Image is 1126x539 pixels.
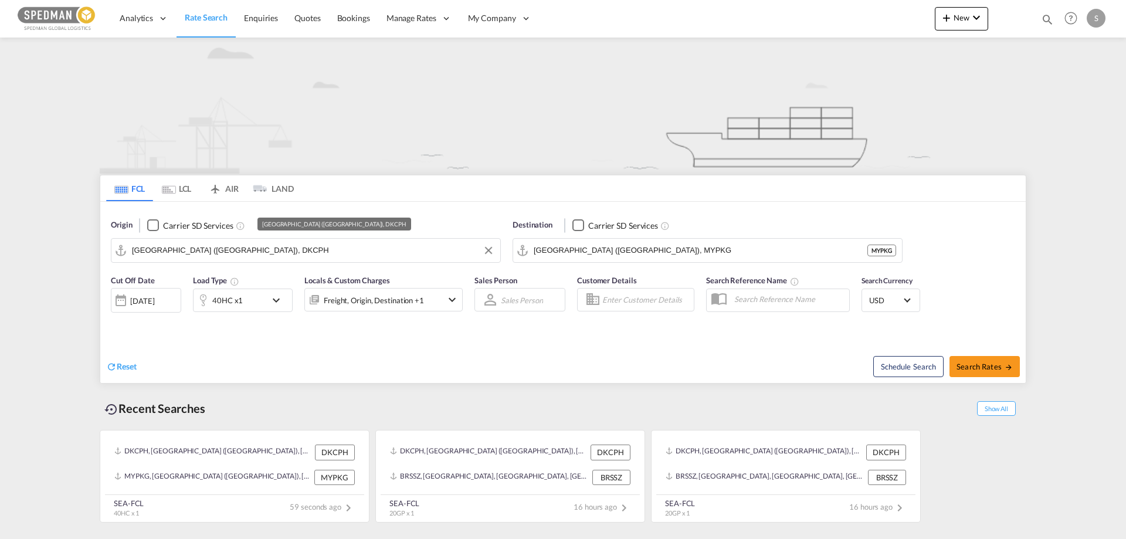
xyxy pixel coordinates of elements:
div: DKCPH, Copenhagen (Kobenhavn), Denmark, Northern Europe, Europe [666,445,863,460]
span: My Company [468,12,516,24]
span: Quotes [294,13,320,23]
span: New [940,13,983,22]
div: [DATE] [111,288,181,313]
span: Bookings [337,13,370,23]
span: 16 hours ago [574,502,631,511]
div: BRSSZ [592,470,630,485]
div: Recent Searches [100,395,210,422]
md-checkbox: Checkbox No Ink [147,219,233,232]
md-tab-item: LCL [153,175,200,201]
md-icon: icon-airplane [208,182,222,191]
span: 40HC x 1 [114,509,139,517]
md-icon: Unchecked: Search for CY (Container Yard) services for all selected carriers.Checked : Search for... [660,221,670,230]
div: icon-refreshReset [106,361,137,374]
md-icon: icon-plus 400-fg [940,11,954,25]
div: BRSSZ [868,470,906,485]
md-icon: icon-arrow-right [1005,363,1013,371]
img: c12ca350ff1b11efb6b291369744d907.png [18,5,97,32]
div: BRSSZ, Santos, Brazil, South America, Americas [666,470,865,485]
md-input-container: Copenhagen (Kobenhavn), DKCPH [111,239,500,262]
div: BRSSZ, Santos, Brazil, South America, Americas [390,470,589,485]
md-icon: icon-chevron-right [617,501,631,515]
md-icon: icon-chevron-down [269,293,289,307]
div: Help [1061,8,1087,29]
input: Search by Port [534,242,867,259]
md-checkbox: Checkbox No Ink [572,219,658,232]
span: 59 seconds ago [290,502,355,511]
div: Origin Checkbox No InkUnchecked: Search for CY (Container Yard) services for all selected carrier... [100,202,1026,383]
md-datepicker: Select [111,311,120,327]
span: Analytics [120,12,153,24]
md-icon: icon-backup-restore [104,402,118,416]
span: Enquiries [244,13,278,23]
span: 20GP x 1 [665,509,690,517]
button: icon-plus 400-fgNewicon-chevron-down [935,7,988,30]
img: new-FCL.png [100,38,1026,174]
div: Freight Origin Destination Factory Stuffing [324,292,424,309]
div: icon-magnify [1041,13,1054,30]
recent-search-card: DKCPH, [GEOGRAPHIC_DATA] ([GEOGRAPHIC_DATA]), [GEOGRAPHIC_DATA], [GEOGRAPHIC_DATA], [GEOGRAPHIC_D... [375,430,645,523]
div: [GEOGRAPHIC_DATA] ([GEOGRAPHIC_DATA]), DKCPH [262,218,406,230]
div: DKCPH [866,445,906,460]
div: Carrier SD Services [588,220,658,232]
md-icon: Your search will be saved by the below given name [790,277,799,286]
span: Cut Off Date [111,276,155,285]
span: Help [1061,8,1081,28]
span: Sales Person [474,276,517,285]
md-icon: icon-chevron-down [969,11,983,25]
div: S [1087,9,1105,28]
span: Manage Rates [386,12,436,24]
md-tab-item: FCL [106,175,153,201]
div: MYPKG [314,470,355,485]
div: MYPKG, Port Klang (Pelabuhan Klang), Malaysia, South East Asia, Asia Pacific [114,470,311,485]
span: Origin [111,219,132,231]
div: 40HC x1 [212,292,243,309]
md-icon: Select multiple loads to view rates [230,277,239,286]
span: USD [869,295,902,306]
span: Customer Details [577,276,636,285]
md-icon: icon-chevron-right [893,501,907,515]
span: Load Type [193,276,239,285]
md-icon: icon-refresh [106,361,117,372]
span: Search Currency [862,276,913,285]
span: Locals & Custom Charges [304,276,390,285]
span: Search Reference Name [706,276,799,285]
md-pagination-wrapper: Use the left and right arrow keys to navigate between tabs [106,175,294,201]
md-icon: Unchecked: Search for CY (Container Yard) services for all selected carriers.Checked : Search for... [236,221,245,230]
recent-search-card: DKCPH, [GEOGRAPHIC_DATA] ([GEOGRAPHIC_DATA]), [GEOGRAPHIC_DATA], [GEOGRAPHIC_DATA], [GEOGRAPHIC_D... [100,430,369,523]
div: 40HC x1icon-chevron-down [193,289,293,312]
span: 16 hours ago [849,502,907,511]
input: Search Reference Name [728,290,849,308]
md-select: Sales Person [500,291,544,309]
div: DKCPH [591,445,630,460]
md-input-container: Port Klang (Pelabuhan Klang), MYPKG [513,239,902,262]
span: Search Rates [957,362,1013,371]
div: SEA-FCL [389,498,419,509]
div: DKCPH, Copenhagen (Kobenhavn), Denmark, Northern Europe, Europe [114,445,312,460]
button: Search Ratesicon-arrow-right [949,356,1020,377]
span: Show All [977,401,1016,416]
span: 20GP x 1 [389,509,414,517]
div: DKCPH [315,445,355,460]
div: DKCPH, Copenhagen (Kobenhavn), Denmark, Northern Europe, Europe [390,445,588,460]
md-icon: icon-chevron-down [445,293,459,307]
md-select: Select Currency: $ USDUnited States Dollar [868,291,914,309]
div: Freight Origin Destination Factory Stuffingicon-chevron-down [304,288,463,311]
md-tab-item: LAND [247,175,294,201]
span: Rate Search [185,12,228,22]
div: SEA-FCL [665,498,695,509]
span: Destination [513,219,552,231]
recent-search-card: DKCPH, [GEOGRAPHIC_DATA] ([GEOGRAPHIC_DATA]), [GEOGRAPHIC_DATA], [GEOGRAPHIC_DATA], [GEOGRAPHIC_D... [651,430,921,523]
span: Reset [117,361,137,371]
md-icon: icon-magnify [1041,13,1054,26]
input: Enter Customer Details [602,291,690,309]
input: Search by Port [132,242,494,259]
div: SEA-FCL [114,498,144,509]
md-tab-item: AIR [200,175,247,201]
div: Carrier SD Services [163,220,233,232]
md-icon: icon-chevron-right [341,501,355,515]
button: Note: By default Schedule search will only considerorigin ports, destination ports and cut off da... [873,356,944,377]
div: [DATE] [130,296,154,306]
div: MYPKG [867,245,896,256]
